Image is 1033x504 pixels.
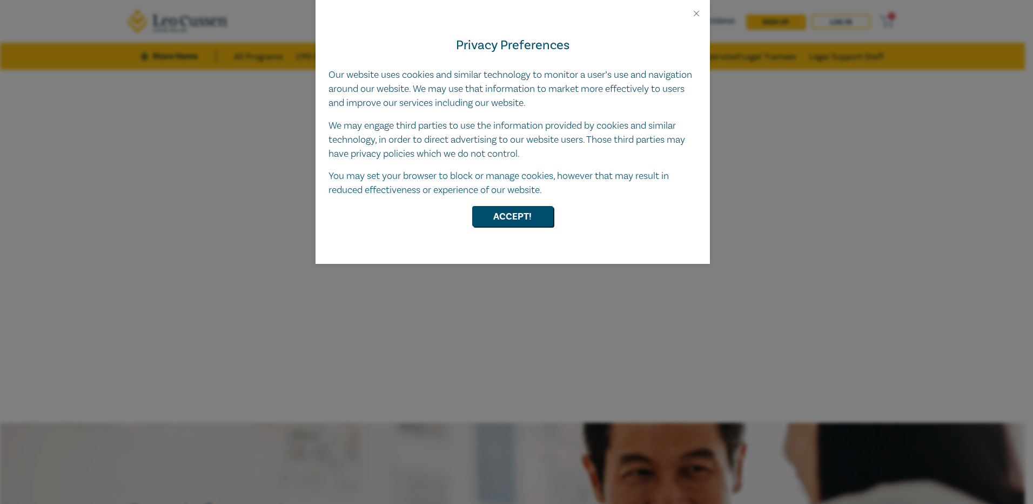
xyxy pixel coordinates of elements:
p: You may set your browser to block or manage cookies, however that may result in reduced effective... [328,169,697,197]
button: Accept! [472,206,553,227]
h4: Privacy Preferences [328,36,697,55]
p: We may engage third parties to use the information provided by cookies and similar technology, in... [328,119,697,161]
button: Close [692,9,701,18]
p: Our website uses cookies and similar technology to monitor a user’s use and navigation around our... [328,68,697,110]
